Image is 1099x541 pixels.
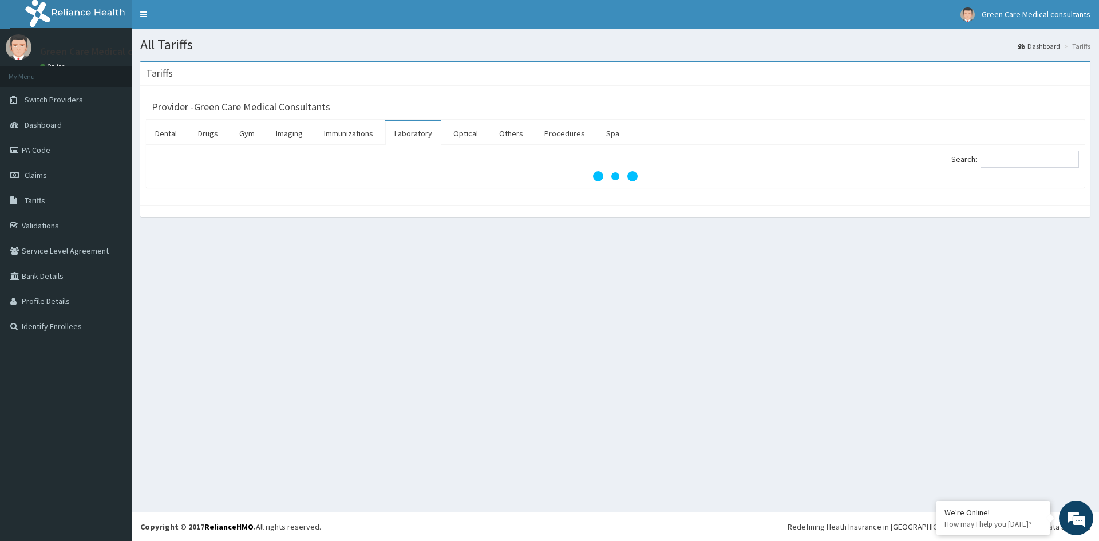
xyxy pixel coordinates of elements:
a: Gym [230,121,264,145]
a: Drugs [189,121,227,145]
a: Immunizations [315,121,382,145]
strong: Copyright © 2017 . [140,522,256,532]
li: Tariffs [1061,41,1090,51]
a: Procedures [535,121,594,145]
a: Dental [146,121,186,145]
p: How may I help you today? [944,519,1042,529]
a: Imaging [267,121,312,145]
a: Spa [597,121,628,145]
a: Others [490,121,532,145]
span: Switch Providers [25,94,83,105]
label: Search: [951,151,1079,168]
a: Online [40,62,68,70]
img: User Image [6,34,31,60]
h1: All Tariffs [140,37,1090,52]
a: Dashboard [1018,41,1060,51]
span: Dashboard [25,120,62,130]
div: We're Online! [944,507,1042,518]
a: Laboratory [385,121,441,145]
svg: audio-loading [592,153,638,199]
p: Green Care Medical consultants [40,46,181,57]
img: User Image [960,7,975,22]
a: RelianceHMO [204,522,254,532]
span: Claims [25,170,47,180]
footer: All rights reserved. [132,512,1099,541]
a: Optical [444,121,487,145]
div: Redefining Heath Insurance in [GEOGRAPHIC_DATA] using Telemedicine and Data Science! [788,521,1090,532]
span: Green Care Medical consultants [982,9,1090,19]
input: Search: [981,151,1079,168]
h3: Tariffs [146,68,173,78]
span: Tariffs [25,195,45,206]
h3: Provider - Green Care Medical Consultants [152,102,330,112]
